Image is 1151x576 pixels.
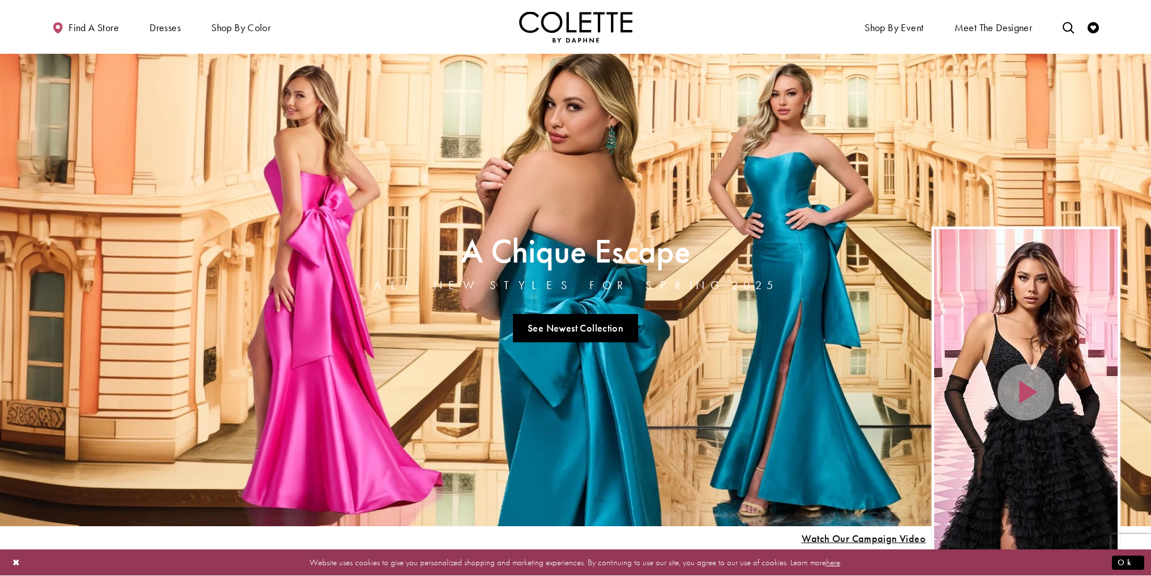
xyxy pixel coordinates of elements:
a: Find a store [49,11,122,42]
span: Shop By Event [865,22,923,33]
span: Shop by color [211,22,271,33]
ul: Slider Links [371,310,781,347]
button: Close Dialog [7,553,26,573]
p: Website uses cookies to give you personalized shopping and marketing experiences. By continuing t... [82,555,1069,570]
img: Colette by Daphne [519,11,632,42]
a: Meet the designer [952,11,1036,42]
a: Visit Home Page [519,11,632,42]
a: Check Wishlist [1085,11,1102,42]
a: here [826,557,840,568]
span: Shop By Event [862,11,926,42]
span: Shop by color [208,11,273,42]
span: Play Slide #15 Video [801,533,926,544]
span: Dresses [147,11,183,42]
span: Dresses [149,22,181,33]
span: Meet the designer [955,22,1033,33]
span: Find a store [69,22,119,33]
a: See Newest Collection A Chique Escape All New Styles For Spring 2025 [513,314,639,342]
button: Submit Dialog [1112,556,1144,570]
a: Toggle search [1060,11,1077,42]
